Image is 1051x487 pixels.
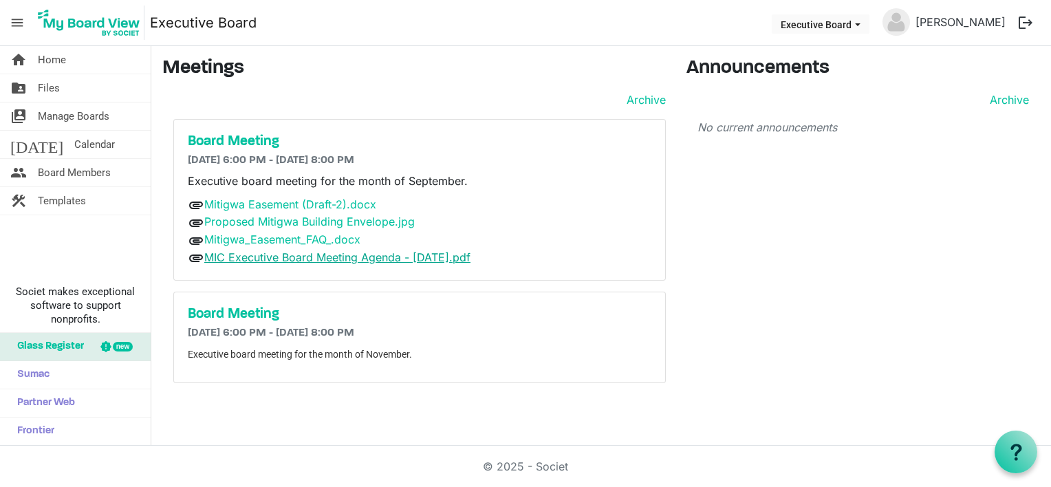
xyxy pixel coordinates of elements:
[6,285,144,326] span: Societ makes exceptional software to support nonprofits.
[188,349,412,360] span: Executive board meeting for the month of November.
[204,197,376,211] a: Mitigwa Easement (Draft-2).docx
[10,102,27,130] span: switch_account
[188,133,651,150] a: Board Meeting
[188,197,204,213] span: attachment
[188,154,651,167] h6: [DATE] 6:00 PM - [DATE] 8:00 PM
[910,8,1011,36] a: [PERSON_NAME]
[204,215,415,228] a: Proposed Mitigwa Building Envelope.jpg
[1011,8,1040,37] button: logout
[204,250,470,264] a: MIC Executive Board Meeting Agenda - [DATE].pdf
[4,10,30,36] span: menu
[10,74,27,102] span: folder_shared
[686,57,1040,80] h3: Announcements
[188,250,204,266] span: attachment
[188,215,204,231] span: attachment
[772,14,869,34] button: Executive Board dropdownbutton
[882,8,910,36] img: no-profile-picture.svg
[10,131,63,158] span: [DATE]
[188,232,204,249] span: attachment
[697,119,1029,136] p: No current announcements
[162,57,666,80] h3: Meetings
[984,91,1029,108] a: Archive
[38,187,86,215] span: Templates
[188,173,651,189] p: Executive board meeting for the month of September.
[204,232,360,246] a: Mitigwa_Easement_FAQ_.docx
[34,6,144,40] img: My Board View Logo
[38,102,109,130] span: Manage Boards
[188,327,651,340] h6: [DATE] 6:00 PM - [DATE] 8:00 PM
[34,6,150,40] a: My Board View Logo
[38,159,111,186] span: Board Members
[10,389,75,417] span: Partner Web
[483,459,568,473] a: © 2025 - Societ
[113,342,133,351] div: new
[10,333,84,360] span: Glass Register
[10,187,27,215] span: construction
[621,91,666,108] a: Archive
[10,159,27,186] span: people
[38,46,66,74] span: Home
[10,361,50,389] span: Sumac
[38,74,60,102] span: Files
[10,46,27,74] span: home
[10,418,54,445] span: Frontier
[74,131,115,158] span: Calendar
[188,306,651,323] a: Board Meeting
[150,9,257,36] a: Executive Board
